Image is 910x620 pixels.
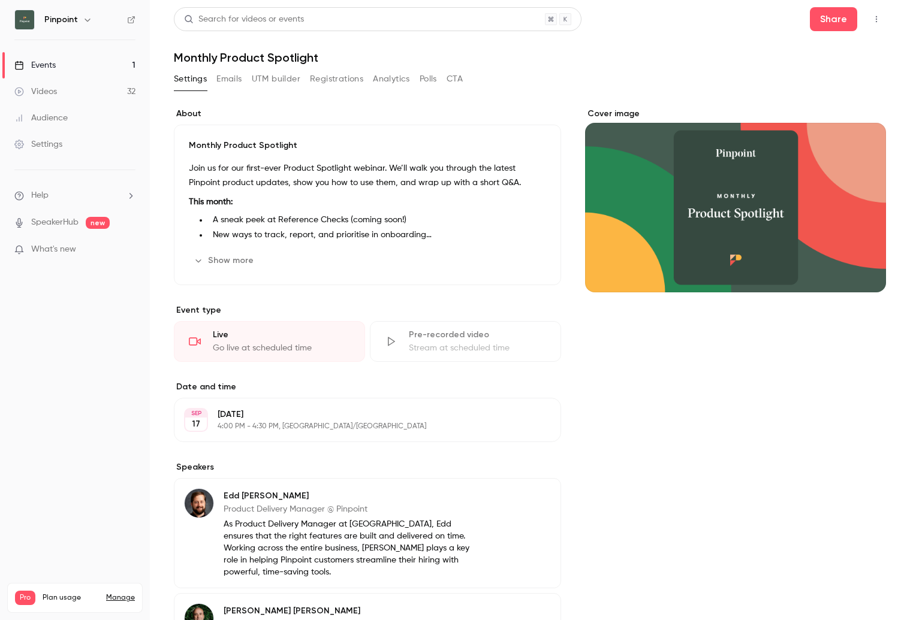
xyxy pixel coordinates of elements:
[216,69,242,89] button: Emails
[208,229,546,241] li: New ways to track, report, and prioritise in onboarding
[44,14,78,26] h6: Pinpoint
[373,69,410,89] button: Analytics
[224,605,483,617] p: [PERSON_NAME] [PERSON_NAME]
[31,189,49,202] span: Help
[43,593,99,603] span: Plan usage
[252,69,300,89] button: UTM builder
[86,217,110,229] span: new
[409,342,546,354] div: Stream at scheduled time
[174,461,561,473] label: Speakers
[420,69,437,89] button: Polls
[174,321,365,362] div: LiveGo live at scheduled time
[174,304,561,316] p: Event type
[189,140,546,152] p: Monthly Product Spotlight
[174,381,561,393] label: Date and time
[447,69,463,89] button: CTA
[14,112,68,124] div: Audience
[810,7,857,31] button: Share
[174,108,561,120] label: About
[189,251,261,270] button: Show more
[121,244,135,255] iframe: Noticeable Trigger
[585,108,886,292] section: Cover image
[409,329,546,341] div: Pre-recorded video
[31,243,76,256] span: What's new
[310,69,363,89] button: Registrations
[208,214,546,226] li: A sneak peek at Reference Checks (coming soon!)
[185,409,207,418] div: SEP
[14,59,56,71] div: Events
[15,10,34,29] img: Pinpoint
[14,189,135,202] li: help-dropdown-opener
[213,342,350,354] div: Go live at scheduled time
[174,478,561,588] div: Edd SlaneyEdd [PERSON_NAME]Product Delivery Manager @ PinpointAs Product Delivery Manager at [GEO...
[14,138,62,150] div: Settings
[14,86,57,98] div: Videos
[174,69,207,89] button: Settings
[224,490,483,502] p: Edd [PERSON_NAME]
[189,198,233,206] strong: This month:
[185,489,213,518] img: Edd Slaney
[370,321,561,362] div: Pre-recorded videoStream at scheduled time
[189,161,546,190] p: Join us for our first-ever Product Spotlight webinar. We’ll walk you through the latest Pinpoint ...
[174,50,886,65] h1: Monthly Product Spotlight
[106,593,135,603] a: Manage
[218,422,498,431] p: 4:00 PM - 4:30 PM, [GEOGRAPHIC_DATA]/[GEOGRAPHIC_DATA]
[218,409,498,421] p: [DATE]
[585,108,886,120] label: Cover image
[31,216,79,229] a: SpeakerHub
[184,13,304,26] div: Search for videos or events
[224,503,483,515] p: Product Delivery Manager @ Pinpoint
[213,329,350,341] div: Live
[224,518,483,578] p: As Product Delivery Manager at [GEOGRAPHIC_DATA], Edd ensures that the right features are built a...
[192,418,200,430] p: 17
[15,591,35,605] span: Pro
